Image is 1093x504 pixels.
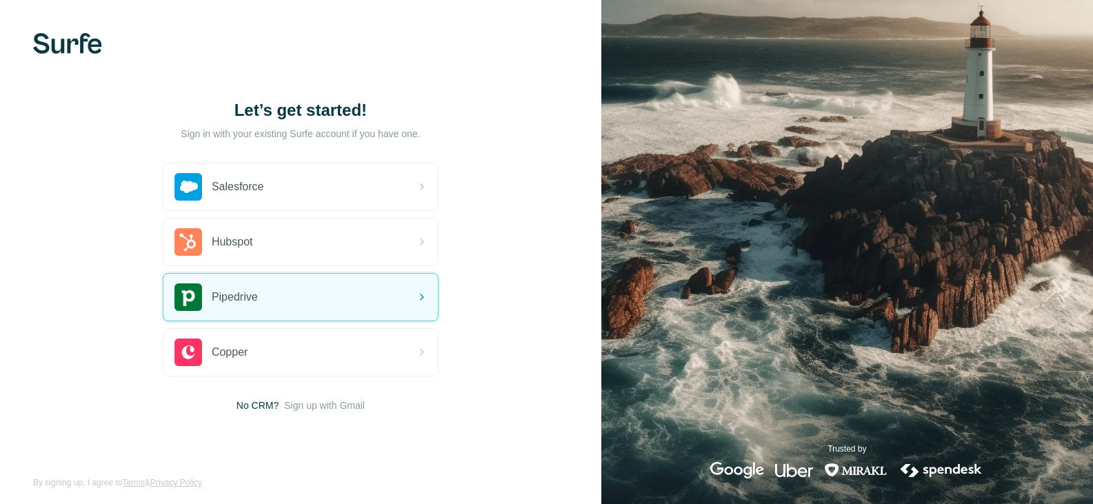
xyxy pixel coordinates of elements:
[163,99,439,121] h1: Let’s get started!
[284,399,365,412] button: Sign up with Gmail
[181,127,420,141] p: Sign in with your existing Surfe account if you have one.
[212,179,264,195] span: Salesforce
[710,462,764,478] img: google's logo
[174,339,202,366] img: copper's logo
[212,344,248,361] span: Copper
[899,462,984,478] img: spendesk's logo
[828,443,866,455] p: Trusted by
[122,478,145,487] a: Terms
[174,228,202,256] img: hubspot's logo
[174,283,202,311] img: pipedrive's logo
[33,476,202,489] span: By signing up, I agree to &
[212,234,253,250] span: Hubspot
[150,478,202,487] a: Privacy Policy
[775,462,813,478] img: uber's logo
[237,399,279,412] span: No CRM?
[212,289,258,305] span: Pipedrive
[824,462,888,478] img: mirakl's logo
[174,173,202,201] img: salesforce's logo
[33,33,102,54] img: Surfe's logo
